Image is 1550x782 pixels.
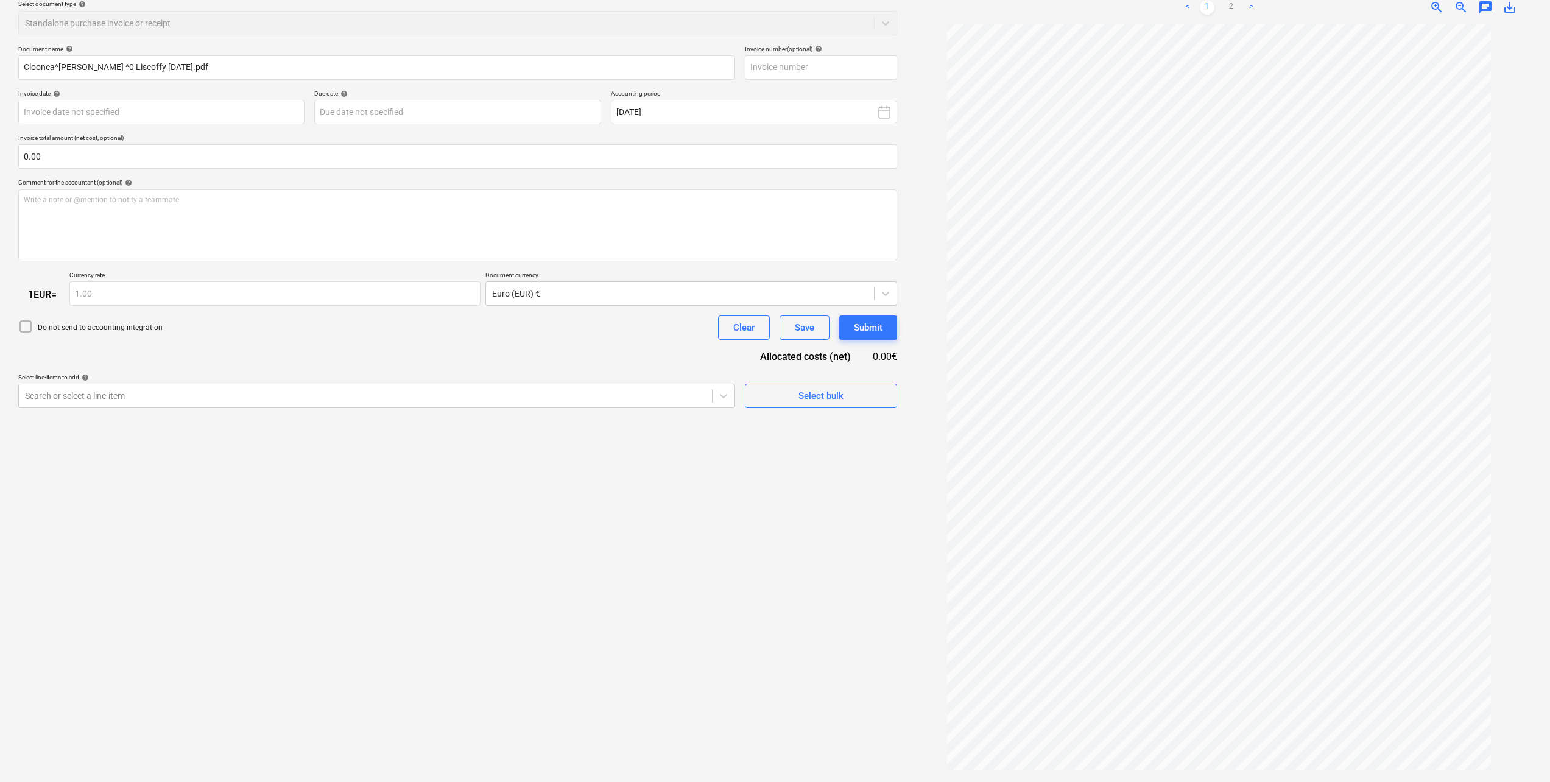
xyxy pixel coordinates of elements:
input: Document name [18,55,735,80]
button: [DATE] [611,100,897,124]
span: help [63,45,73,52]
div: Save [795,320,814,336]
p: Do not send to accounting integration [38,323,163,333]
div: Comment for the accountant (optional) [18,178,897,186]
div: Select line-items to add [18,373,735,381]
input: Invoice number [745,55,897,80]
input: Invoice date not specified [18,100,305,124]
span: help [122,179,132,186]
input: Invoice total amount (net cost, optional) [18,144,897,169]
div: Invoice number (optional) [745,45,897,53]
div: Due date [314,90,601,97]
div: Clear [733,320,755,336]
input: Due date not specified [314,100,601,124]
div: Invoice date [18,90,305,97]
button: Save [780,315,830,340]
button: Clear [718,315,770,340]
p: Currency rate [69,271,481,281]
div: 0.00€ [870,350,897,364]
p: Invoice total amount (net cost, optional) [18,134,897,144]
p: Document currency [485,271,897,281]
span: help [51,90,60,97]
div: Select bulk [798,388,844,404]
span: help [79,374,89,381]
div: 1 EUR = [18,289,69,300]
button: Select bulk [745,384,897,408]
iframe: Chat Widget [1489,724,1550,782]
span: help [812,45,822,52]
button: Submit [839,315,897,340]
div: Document name [18,45,735,53]
span: help [338,90,348,97]
div: Submit [854,320,882,336]
div: Allocated costs (net) [739,350,870,364]
p: Accounting period [611,90,897,100]
span: help [76,1,86,8]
